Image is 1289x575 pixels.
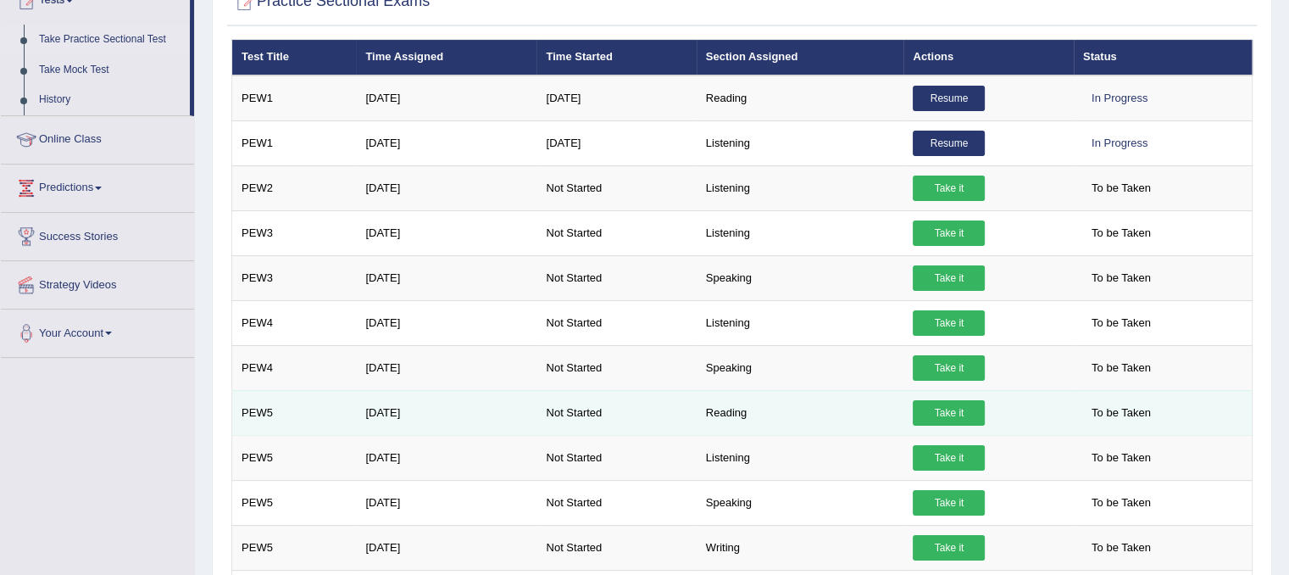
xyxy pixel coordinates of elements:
[697,255,904,300] td: Speaking
[536,480,696,525] td: Not Started
[232,390,357,435] td: PEW5
[697,345,904,390] td: Speaking
[697,210,904,255] td: Listening
[1,310,194,352] a: Your Account
[356,165,536,210] td: [DATE]
[1083,535,1159,561] span: To be Taken
[1,213,194,255] a: Success Stories
[1083,265,1159,291] span: To be Taken
[1083,221,1159,246] span: To be Taken
[1083,355,1159,381] span: To be Taken
[1,116,194,159] a: Online Class
[697,40,904,75] th: Section Assigned
[536,345,696,390] td: Not Started
[536,210,696,255] td: Not Started
[697,525,904,570] td: Writing
[536,75,696,121] td: [DATE]
[697,165,904,210] td: Listening
[232,435,357,480] td: PEW5
[356,255,536,300] td: [DATE]
[31,55,190,86] a: Take Mock Test
[1083,310,1159,336] span: To be Taken
[913,355,985,381] a: Take it
[356,120,536,165] td: [DATE]
[913,445,985,471] a: Take it
[913,490,985,516] a: Take it
[31,25,190,55] a: Take Practice Sectional Test
[913,535,985,561] a: Take it
[903,40,1073,75] th: Actions
[356,435,536,480] td: [DATE]
[697,300,904,345] td: Listening
[1083,400,1159,426] span: To be Taken
[1,261,194,304] a: Strategy Videos
[232,75,357,121] td: PEW1
[356,75,536,121] td: [DATE]
[31,85,190,115] a: History
[913,400,985,426] a: Take it
[232,255,357,300] td: PEW3
[1083,445,1159,471] span: To be Taken
[536,525,696,570] td: Not Started
[697,390,904,435] td: Reading
[356,480,536,525] td: [DATE]
[697,435,904,480] td: Listening
[536,390,696,435] td: Not Started
[536,435,696,480] td: Not Started
[536,40,696,75] th: Time Started
[913,176,985,201] a: Take it
[1074,40,1253,75] th: Status
[356,210,536,255] td: [DATE]
[232,165,357,210] td: PEW2
[1,165,194,207] a: Predictions
[356,40,536,75] th: Time Assigned
[697,75,904,121] td: Reading
[913,131,985,156] a: Resume
[913,221,985,246] a: Take it
[536,255,696,300] td: Not Started
[232,40,357,75] th: Test Title
[536,300,696,345] td: Not Started
[232,525,357,570] td: PEW5
[536,120,696,165] td: [DATE]
[356,390,536,435] td: [DATE]
[913,265,985,291] a: Take it
[1083,86,1156,111] div: In Progress
[913,310,985,336] a: Take it
[232,480,357,525] td: PEW5
[232,345,357,390] td: PEW4
[232,300,357,345] td: PEW4
[1083,176,1159,201] span: To be Taken
[536,165,696,210] td: Not Started
[356,300,536,345] td: [DATE]
[232,210,357,255] td: PEW3
[697,120,904,165] td: Listening
[697,480,904,525] td: Speaking
[913,86,985,111] a: Resume
[1083,131,1156,156] div: In Progress
[356,525,536,570] td: [DATE]
[232,120,357,165] td: PEW1
[1083,490,1159,516] span: To be Taken
[356,345,536,390] td: [DATE]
